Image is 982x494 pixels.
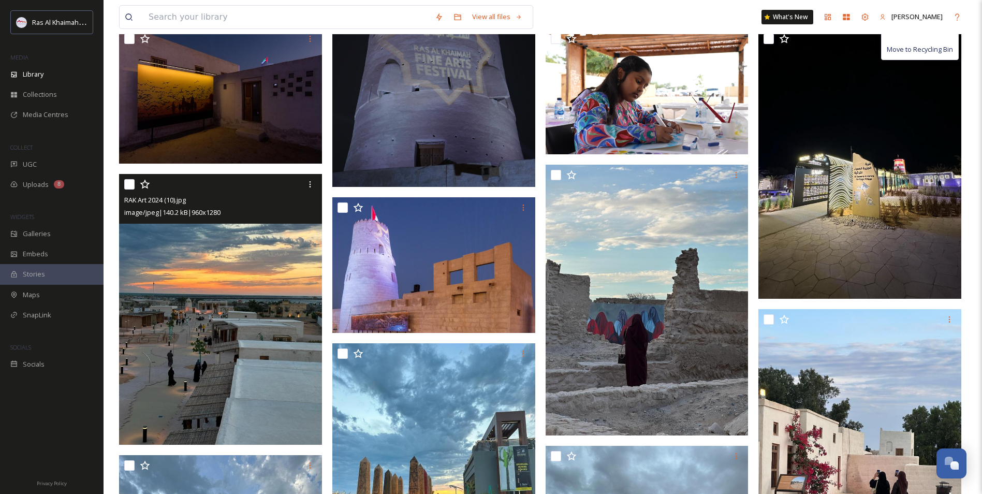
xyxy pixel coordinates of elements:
[10,53,28,61] span: MEDIA
[891,12,943,21] span: [PERSON_NAME]
[23,249,48,259] span: Embeds
[23,290,40,300] span: Maps
[23,310,51,320] span: SnapLink
[124,195,186,205] span: RAK Art 2024 (10).jpg
[23,69,43,79] span: Library
[467,7,527,27] a: View all files
[23,269,45,279] span: Stories
[23,90,57,99] span: Collections
[23,229,51,239] span: Galleries
[54,180,64,188] div: 8
[761,10,813,24] a: What's New
[887,45,953,54] span: Move to Recycling Bin
[936,448,966,478] button: Open Chat
[10,213,34,221] span: WIDGETS
[23,180,49,190] span: Uploads
[10,143,33,151] span: COLLECT
[124,208,221,217] span: image/jpeg | 140.2 kB | 960 x 1280
[37,480,67,487] span: Privacy Policy
[37,476,67,489] a: Privacy Policy
[546,28,749,155] img: RAK Art 2024 (1).png
[119,174,322,444] img: RAK Art 2024 (10).jpg
[874,7,948,27] a: [PERSON_NAME]
[23,159,37,169] span: UGC
[758,28,961,299] img: RAK Art 2024 (11).jpg
[143,6,430,28] input: Search your library
[546,165,749,435] img: RAK Art 2024 (8).jpg
[23,359,45,369] span: Socials
[10,343,31,351] span: SOCIALS
[332,197,535,333] img: RAK Art (1).jpg
[17,17,27,27] img: Logo_RAKTDA_RGB-01.png
[119,28,322,164] img: RAK Art (2).jpg
[32,17,179,27] span: Ras Al Khaimah Tourism Development Authority
[23,110,68,120] span: Media Centres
